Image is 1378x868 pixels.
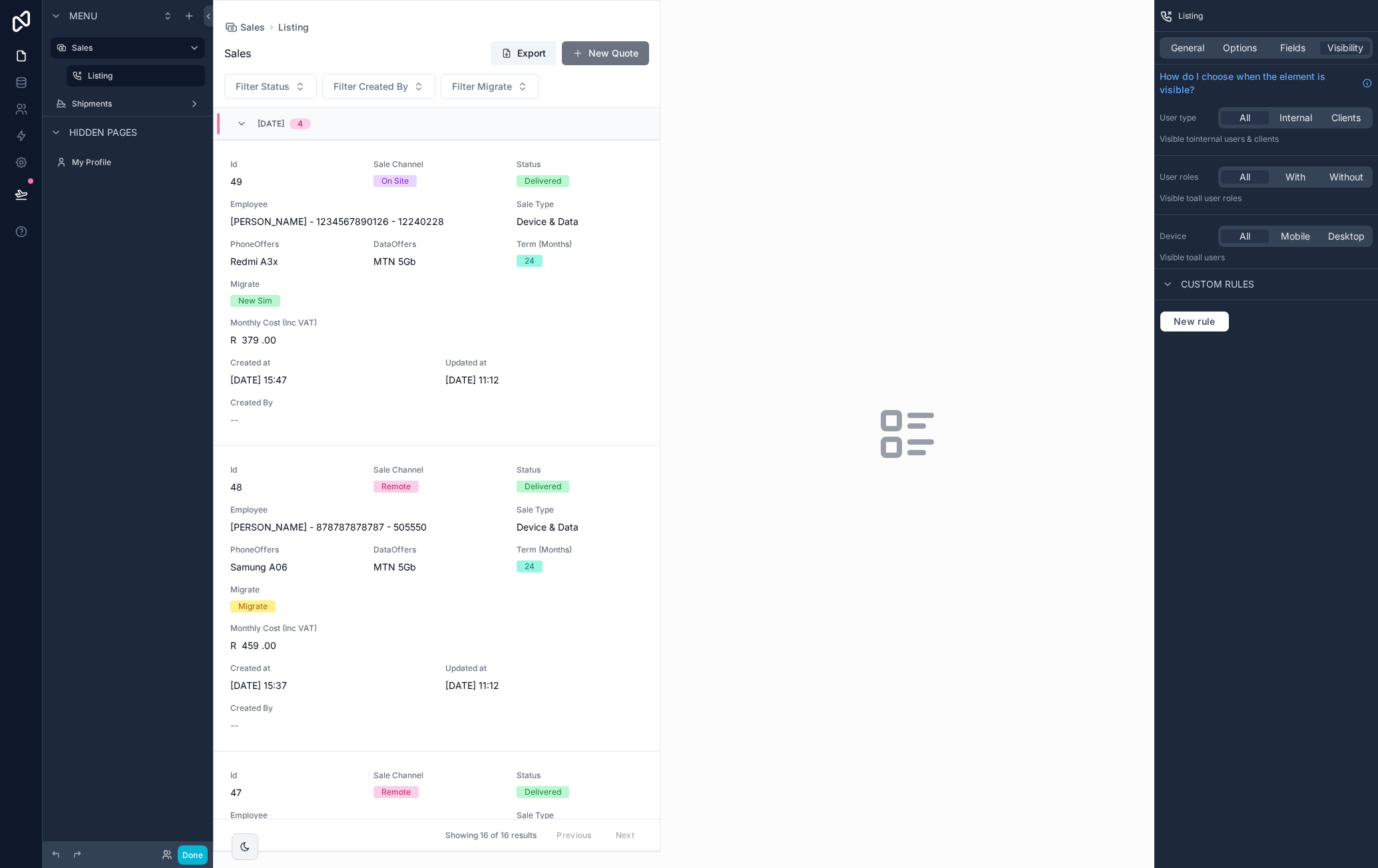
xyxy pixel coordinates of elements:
[517,770,644,781] span: Status
[224,21,265,34] a: Sales
[373,159,501,170] span: Sale Channel
[517,810,644,821] span: Sale Type
[1160,193,1373,204] p: Visible to
[51,93,205,114] a: Shipments
[373,465,501,475] span: Sale Channel
[238,600,268,612] div: Migrate
[1160,134,1373,144] p: Visible to
[1279,111,1312,124] span: Internal
[230,663,429,674] span: Created at
[1160,252,1373,263] p: Visible to
[230,199,501,210] span: Employee
[1160,70,1357,97] span: How do I choose when the element is visible?
[373,255,416,268] span: MTN 5Gb
[230,544,357,555] span: PhoneOffers
[373,770,501,781] span: Sale Channel
[452,80,512,93] span: Filter Migrate
[445,663,644,674] span: Updated at
[230,810,501,821] span: Employee
[230,481,357,494] span: 48
[381,481,411,493] div: Remote
[230,719,238,732] span: --
[1194,193,1242,203] span: All user roles
[445,679,644,692] span: [DATE] 11:12
[1181,278,1254,291] span: Custom rules
[67,65,205,87] a: Listing
[373,560,416,574] span: MTN 5Gb
[517,505,644,515] span: Sale Type
[445,830,537,841] span: Showing 16 of 16 results
[72,157,202,168] label: My Profile
[230,623,644,634] span: Monthly Cost (Inc VAT)
[230,373,429,387] span: [DATE] 15:47
[69,9,97,23] span: Menu
[224,74,317,99] button: Select Button
[525,175,561,187] div: Delivered
[258,118,284,129] span: [DATE]
[1168,316,1221,327] span: New rule
[278,21,309,34] a: Listing
[238,295,272,307] div: New Sim
[230,465,357,475] span: Id
[381,175,409,187] div: On Site
[230,239,357,250] span: PhoneOffers
[298,118,303,129] div: 4
[1285,170,1305,184] span: With
[51,152,205,173] a: My Profile
[373,239,501,250] span: DataOffers
[230,560,288,574] span: Samung A06
[1160,172,1213,182] label: User roles
[230,175,357,188] span: 49
[525,255,535,267] div: 24
[214,140,660,445] a: Id49Sale ChannelOn SiteStatusDeliveredEmployee[PERSON_NAME] - 1234567890126 - 12240228Sale TypeDe...
[1240,230,1250,243] span: All
[562,41,649,65] button: New Quote
[445,357,644,368] span: Updated at
[230,639,644,652] span: R 459 .00
[441,74,539,99] button: Select Button
[1240,170,1250,184] span: All
[1280,41,1305,55] span: Fields
[1194,134,1279,144] span: Internal users & clients
[72,99,184,109] label: Shipments
[1178,11,1203,21] span: Listing
[525,560,535,572] div: 24
[517,199,644,210] span: Sale Type
[88,71,197,81] label: Listing
[69,126,137,139] span: Hidden pages
[230,215,444,228] span: [PERSON_NAME] - 1234567890126 - 12240228
[517,159,644,170] span: Status
[1328,230,1365,243] span: Desktop
[517,215,644,228] span: Device & Data
[230,333,644,347] span: R 379 .00
[1171,41,1204,55] span: General
[322,74,435,99] button: Select Button
[1331,111,1361,124] span: Clients
[224,45,251,61] span: Sales
[491,41,557,65] button: Export
[230,770,357,781] span: Id
[517,544,644,555] span: Term (Months)
[178,845,208,865] button: Done
[230,521,427,534] span: [PERSON_NAME] - 878787878787 - 505550
[373,544,501,555] span: DataOffers
[230,279,429,290] span: Migrate
[214,445,660,751] a: Id48Sale ChannelRemoteStatusDeliveredEmployee[PERSON_NAME] - 878787878787 - 505550Sale TypeDevice...
[236,80,290,93] span: Filter Status
[1327,41,1363,55] span: Visibility
[230,679,429,692] span: [DATE] 15:37
[445,373,644,387] span: [DATE] 11:12
[1281,230,1310,243] span: Mobile
[1160,112,1213,123] label: User type
[51,37,205,59] a: Sales
[1160,231,1213,242] label: Device
[72,43,178,53] label: Sales
[230,786,357,799] span: 47
[517,239,644,250] span: Term (Months)
[230,159,357,170] span: Id
[1160,311,1230,332] button: New rule
[230,505,501,515] span: Employee
[517,465,644,475] span: Status
[1223,41,1257,55] span: Options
